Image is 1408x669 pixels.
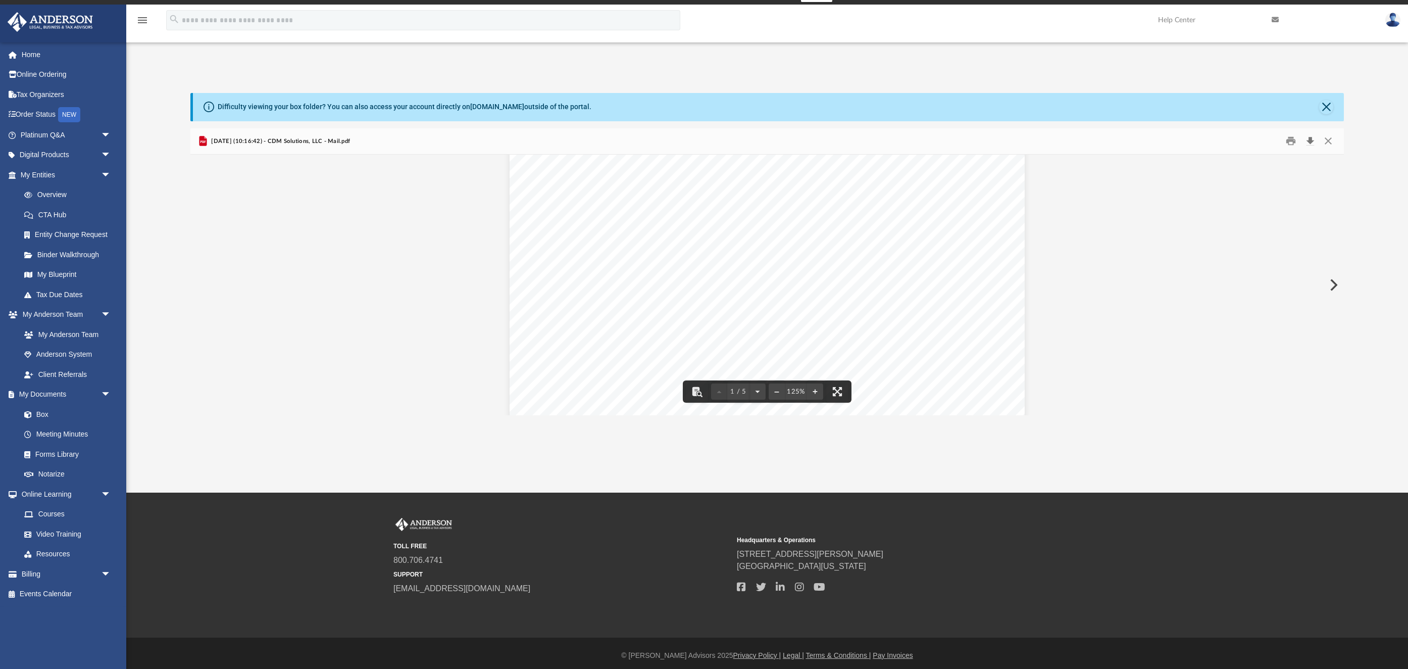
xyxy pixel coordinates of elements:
a: My Anderson Team [14,324,116,345]
img: Anderson Advisors Platinum Portal [5,12,96,32]
div: Document Viewer [190,155,1344,415]
small: SUPPORT [393,570,730,579]
a: Platinum Q&Aarrow_drop_down [7,125,126,145]
a: menu [136,19,148,26]
span: arrow_drop_down [101,125,121,146]
a: My Anderson Teamarrow_drop_down [7,305,121,325]
div: File preview [190,155,1344,415]
a: Pay Invoices [873,651,913,659]
i: menu [136,14,148,26]
a: Digital Productsarrow_drop_down [7,145,126,165]
button: Toggle findbar [686,380,708,403]
button: Enter fullscreen [826,380,848,403]
button: Zoom in [807,380,823,403]
small: TOLL FREE [393,542,730,551]
div: Current zoom level [785,389,807,395]
span: arrow_drop_down [101,564,121,585]
a: Legal | [783,651,804,659]
button: 1 / 5 [727,380,749,403]
a: Forms Library [14,444,116,464]
button: Close [1319,100,1333,114]
small: Headquarters & Operations [737,536,1073,545]
a: Privacy Policy | [733,651,781,659]
div: Preview [190,128,1344,416]
button: Next File [1322,271,1344,299]
div: © [PERSON_NAME] Advisors 2025 [126,650,1408,661]
a: Entity Change Request [14,225,126,245]
a: My Blueprint [14,265,121,285]
a: Courses [14,504,121,524]
i: search [169,14,180,25]
a: Tax Due Dates [14,284,126,305]
a: Meeting Minutes [14,424,121,445]
img: Anderson Advisors Platinum Portal [393,518,454,531]
img: User Pic [1385,13,1400,27]
a: 800.706.4741 [393,556,443,564]
span: [DATE] (10:16:42) - CDM Solutions, LLC - Mail.pdf [209,137,350,146]
a: Notarize [14,464,121,485]
a: Binder Walkthrough [14,245,126,265]
a: Anderson System [14,345,121,365]
div: NEW [58,107,80,122]
a: [DOMAIN_NAME] [470,103,524,111]
a: Order StatusNEW [7,105,126,125]
a: Home [7,44,126,65]
a: Overview [14,185,126,205]
a: Terms & Conditions | [806,651,871,659]
span: arrow_drop_down [101,484,121,505]
span: arrow_drop_down [101,145,121,166]
button: Next page [749,380,766,403]
span: arrow_drop_down [101,305,121,325]
span: arrow_drop_down [101,385,121,405]
div: Difficulty viewing your box folder? You can also access your account directly on outside of the p... [218,102,591,112]
a: Tax Organizers [7,84,126,105]
a: Box [14,404,116,424]
a: [EMAIL_ADDRESS][DOMAIN_NAME] [393,584,530,593]
a: Online Learningarrow_drop_down [7,484,121,504]
span: 1 / 5 [727,389,749,395]
a: Events Calendar [7,584,126,604]
button: Print [1281,133,1301,149]
button: Download [1301,133,1319,149]
a: Resources [14,544,121,564]
button: Zoom out [769,380,785,403]
a: [GEOGRAPHIC_DATA][US_STATE] [737,562,866,570]
a: [STREET_ADDRESS][PERSON_NAME] [737,550,883,558]
a: Client Referrals [14,364,121,385]
button: Close [1319,133,1337,149]
a: Billingarrow_drop_down [7,564,126,584]
a: My Entitiesarrow_drop_down [7,165,126,185]
a: My Documentsarrow_drop_down [7,385,121,405]
span: arrow_drop_down [101,165,121,185]
a: Online Ordering [7,65,126,85]
a: CTA Hub [14,205,126,225]
a: Video Training [14,524,116,544]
